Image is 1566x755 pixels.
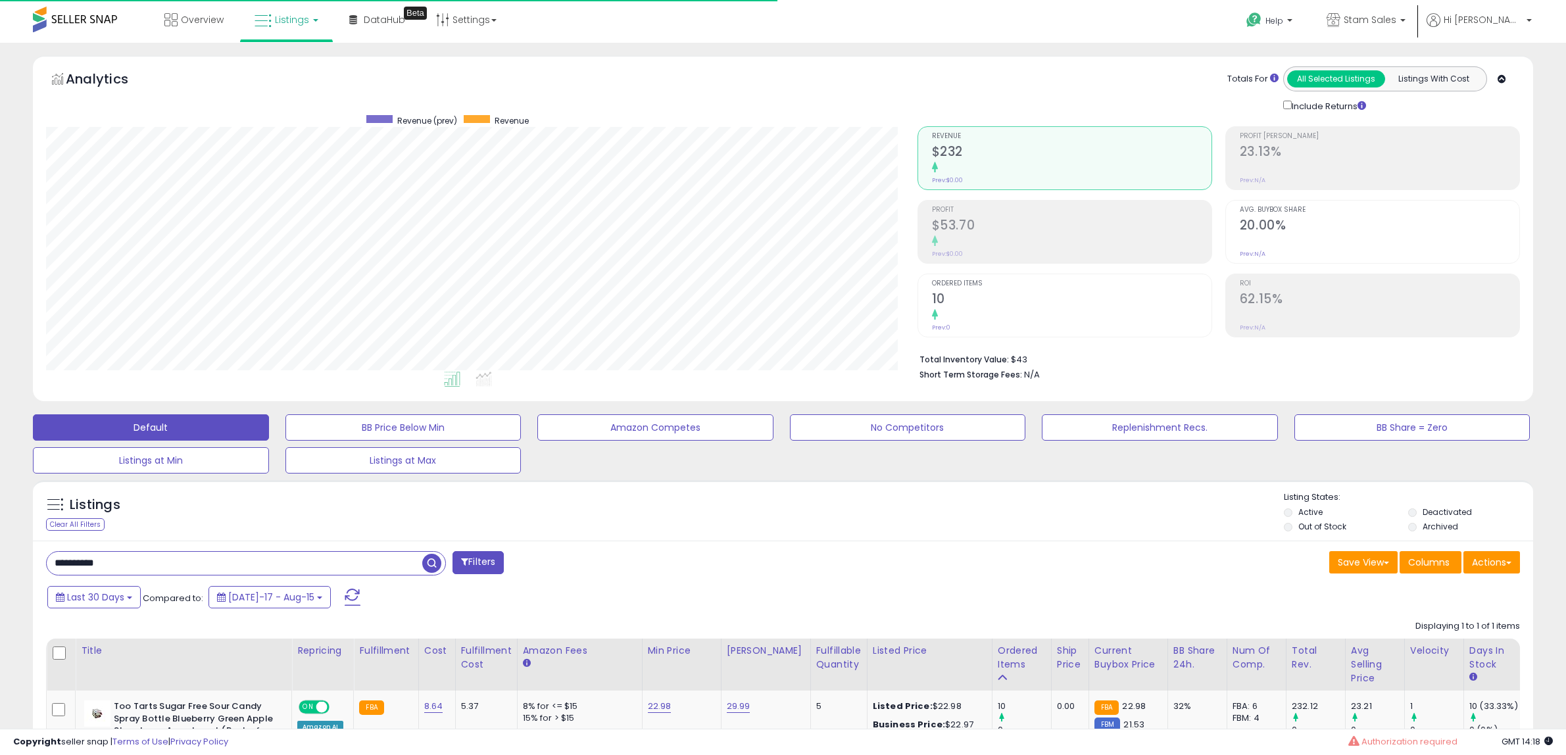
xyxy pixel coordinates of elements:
[285,447,522,474] button: Listings at Max
[1410,644,1458,658] div: Velocity
[424,700,443,713] a: 8.64
[364,13,405,26] span: DataHub
[932,207,1211,214] span: Profit
[1240,280,1519,287] span: ROI
[932,291,1211,309] h2: 10
[1351,724,1404,736] div: 0
[1233,712,1276,724] div: FBM: 4
[1240,133,1519,140] span: Profit [PERSON_NAME]
[919,354,1009,365] b: Total Inventory Value:
[67,591,124,604] span: Last 30 Days
[873,700,933,712] b: Listed Price:
[1246,12,1262,28] i: Get Help
[932,144,1211,162] h2: $232
[1469,671,1477,683] small: Days In Stock.
[1284,491,1533,504] p: Listing States:
[359,644,412,658] div: Fulfillment
[33,447,269,474] button: Listings at Min
[1173,644,1221,671] div: BB Share 24h.
[297,721,343,733] div: Amazon AI
[919,351,1510,366] li: $43
[1469,644,1517,671] div: Days In Stock
[114,700,274,752] b: Too Tarts Sugar Free Sour Candy Spray Bottle Blueberry Green Apple Strawberry Assortment (Pack of...
[816,700,857,712] div: 5
[727,700,750,713] a: 29.99
[1292,644,1340,671] div: Total Rev.
[1094,644,1162,671] div: Current Buybox Price
[46,518,105,531] div: Clear All Filters
[873,644,987,658] div: Listed Price
[228,591,314,604] span: [DATE]-17 - Aug-15
[143,592,203,604] span: Compared to:
[461,700,507,712] div: 5.37
[1298,506,1323,518] label: Active
[1057,700,1079,712] div: 0.00
[1292,724,1345,736] div: 0
[461,644,512,671] div: Fulfillment Cost
[1444,13,1523,26] span: Hi [PERSON_NAME]
[1240,207,1519,214] span: Avg. Buybox Share
[816,644,862,671] div: Fulfillable Quantity
[873,718,945,731] b: Business Price:
[1240,176,1265,184] small: Prev: N/A
[1240,218,1519,235] h2: 20.00%
[932,324,950,331] small: Prev: 0
[1173,700,1217,712] div: 32%
[81,644,286,658] div: Title
[404,7,427,20] div: Tooltip anchor
[1042,414,1278,441] button: Replenishment Recs.
[1094,700,1119,715] small: FBA
[1227,73,1279,85] div: Totals For
[112,735,168,748] a: Terms of Use
[932,133,1211,140] span: Revenue
[170,735,228,748] a: Privacy Policy
[873,700,982,712] div: $22.98
[13,736,228,748] div: seller snap | |
[1410,724,1463,736] div: 0
[998,700,1051,712] div: 10
[47,586,141,608] button: Last 30 Days
[1240,144,1519,162] h2: 23.13%
[1400,551,1461,573] button: Columns
[873,719,982,731] div: $22.97
[397,115,457,126] span: Revenue (prev)
[1122,700,1146,712] span: 22.98
[328,702,349,713] span: OFF
[1236,2,1306,43] a: Help
[1408,556,1450,569] span: Columns
[1240,324,1265,331] small: Prev: N/A
[1351,644,1399,685] div: Avg Selling Price
[1423,521,1458,532] label: Archived
[1415,620,1520,633] div: Displaying 1 to 1 of 1 items
[1351,700,1404,712] div: 23.21
[1410,700,1463,712] div: 1
[285,414,522,441] button: BB Price Below Min
[523,712,632,724] div: 15% for > $15
[1502,735,1553,748] span: 2025-09-17 14:18 GMT
[66,70,154,91] h5: Analytics
[919,369,1022,380] b: Short Term Storage Fees:
[1344,13,1396,26] span: Stam Sales
[300,702,316,713] span: ON
[1292,700,1345,712] div: 232.12
[1273,98,1382,113] div: Include Returns
[1240,291,1519,309] h2: 62.15%
[1057,644,1083,671] div: Ship Price
[275,13,309,26] span: Listings
[424,644,450,658] div: Cost
[1329,551,1398,573] button: Save View
[523,727,609,738] b: Reduced Prof. Rng.
[1463,551,1520,573] button: Actions
[1094,718,1120,731] small: FBM
[84,700,110,727] img: 41u-hBygR0L._SL40_.jpg
[1240,250,1265,258] small: Prev: N/A
[1265,15,1283,26] span: Help
[648,700,672,713] a: 22.98
[932,280,1211,287] span: Ordered Items
[1384,70,1482,87] button: Listings With Cost
[727,644,805,658] div: [PERSON_NAME]
[932,176,963,184] small: Prev: $0.00
[1287,70,1385,87] button: All Selected Listings
[297,644,348,658] div: Repricing
[13,735,61,748] strong: Copyright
